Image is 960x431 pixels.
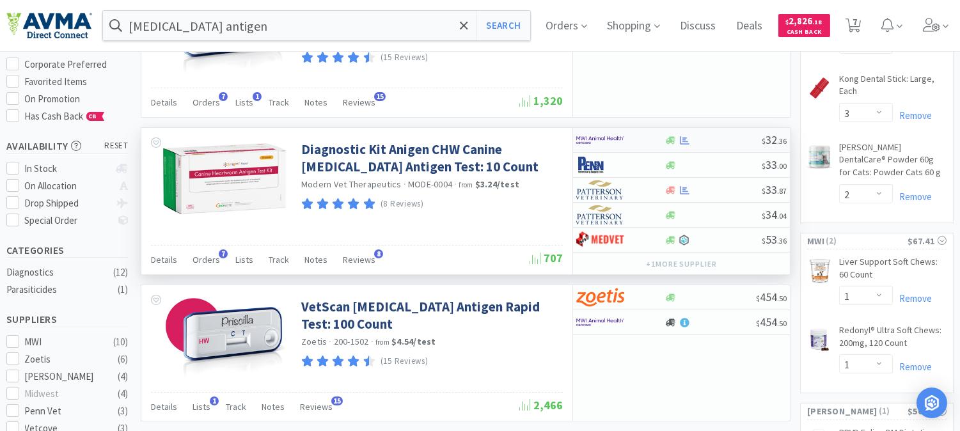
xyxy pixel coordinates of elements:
a: Remove [893,361,932,373]
span: 2,826 [786,15,822,27]
div: Favorited Items [25,74,129,90]
img: a673e5ab4e5e497494167fe422e9a3ab.png [576,288,624,307]
span: 200-1502 [334,336,369,347]
span: Reviews [343,97,375,108]
span: 707 [530,251,563,265]
span: Details [151,254,177,265]
img: e1133ece90fa4a959c5ae41b0808c578_9.png [576,155,624,175]
div: ( 12 ) [113,265,128,280]
img: 64cab4fbc53045cf90e12f9f0df33ade_698305.png [807,144,832,169]
span: $ [756,318,760,328]
span: Notes [304,254,327,265]
a: Remove [893,41,932,53]
span: . 50 [777,318,787,328]
span: 33 [762,182,787,197]
img: f6b2451649754179b5b4e0c70c3f7cb0_2.png [576,313,624,332]
div: ( 6 ) [118,352,128,367]
a: $2,826.18Cash Back [778,8,830,43]
span: 34 [762,207,787,222]
span: Reviews [300,401,333,412]
a: VetScan [MEDICAL_DATA] Antigen Rapid Test: 100 Count [301,298,560,333]
p: (15 Reviews) [381,355,429,368]
span: MWI [807,234,824,248]
span: $ [762,136,766,146]
span: 32 [762,132,787,147]
span: 7 [219,249,228,258]
span: Reviews [343,254,375,265]
span: Has Cash Back [25,110,105,122]
span: · [329,336,332,347]
a: Remove [893,191,932,203]
a: Zoetis [301,336,327,347]
span: Lists [235,254,253,265]
span: 8 [374,249,383,258]
strong: $4.54 / test [391,336,436,347]
span: Notes [262,401,285,412]
a: 7 [840,22,867,33]
span: . 50 [777,294,787,303]
img: f6b2451649754179b5b4e0c70c3f7cb0_2.png [576,130,624,150]
span: 15 [331,396,343,405]
span: 2,466 [519,398,563,412]
div: Midwest [25,386,104,402]
div: Special Order [25,213,110,228]
span: · [454,178,457,190]
span: ( 1 ) [877,405,908,418]
input: Search by item, sku, manufacturer, ingredient, size... [103,11,530,40]
a: Kong Dental Stick: Large, Each [839,73,947,103]
div: $67.41 [908,234,947,248]
span: . 87 [777,186,787,196]
img: 0f8188e023aa4774a1ab8607dbba0f7e_473143.png [807,75,833,101]
span: from [459,180,473,189]
span: 7 [219,92,228,101]
img: bdd3c0f4347043b9a893056ed883a29a_120.png [576,230,624,249]
span: $ [762,186,766,196]
div: In Stock [25,161,110,176]
div: Corporate Preferred [25,57,129,72]
div: Diagnostics [6,265,110,280]
img: 1faf1b0d32ce4b38b01c8b3ef6ac748a_7578.png [807,258,833,284]
a: Remove [893,292,932,304]
span: $ [786,18,789,26]
span: . 36 [777,136,787,146]
span: $ [762,211,766,221]
a: Deals [732,20,768,32]
span: . 18 [813,18,822,26]
a: Liver Support Soft Chews: 60 Count [839,256,947,286]
span: . 04 [777,211,787,221]
a: Discuss [675,20,721,32]
span: Orders [193,254,220,265]
span: MODE-0004 [408,178,452,190]
span: Track [226,401,246,412]
p: (15 Reviews) [381,51,429,65]
span: 15 [374,92,386,101]
span: Notes [304,97,327,108]
a: Modern Vet Therapeutics [301,178,402,190]
span: . 36 [777,236,787,246]
h5: Suppliers [6,312,128,327]
div: $56.47 [908,404,947,418]
span: $ [762,236,766,246]
div: Parasiticides [6,282,110,297]
span: 454 [756,290,787,304]
a: [PERSON_NAME] DentalCare® Powder 60g for Cats: Powder Cats 60 g [839,141,947,184]
img: 17fe7fd67f8d48c89406851592730f26_260593.png [807,327,831,352]
span: Orders [193,97,220,108]
h5: Categories [6,243,128,258]
div: MWI [25,334,104,350]
div: On Promotion [25,91,129,107]
div: ( 4 ) [118,369,128,384]
h5: Availability [6,139,128,153]
span: 1,320 [519,93,563,108]
span: Lists [235,97,253,108]
button: Search [476,11,530,40]
div: ( 4 ) [118,386,128,402]
span: $ [756,294,760,303]
span: reset [105,139,129,153]
div: Drop Shipped [25,196,110,211]
span: CB [87,113,100,120]
span: $ [762,161,766,171]
img: f5e969b455434c6296c6d81ef179fa71_3.png [576,205,624,224]
div: ( 1 ) [118,282,128,297]
span: Details [151,97,177,108]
